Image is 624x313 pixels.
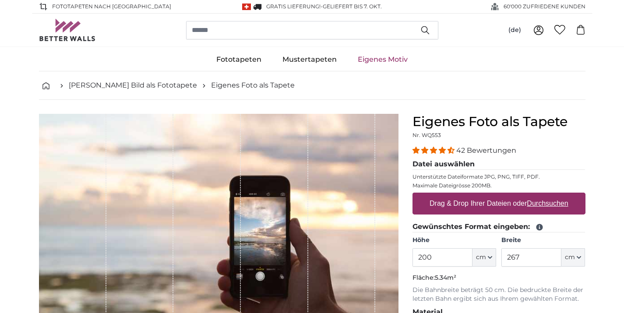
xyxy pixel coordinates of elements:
label: Höhe [412,236,496,245]
u: Durchsuchen [527,200,568,207]
span: Nr. WQ553 [412,132,441,138]
span: cm [476,253,486,262]
span: Fototapeten nach [GEOGRAPHIC_DATA] [52,3,171,11]
span: 4.38 stars [412,146,456,155]
a: Mustertapeten [272,48,347,71]
span: Geliefert bis 7. Okt. [323,3,382,10]
button: cm [561,248,585,267]
a: Eigenes Motiv [347,48,418,71]
button: (de) [501,22,528,38]
p: Maximale Dateigrösse 200MB. [412,182,585,189]
label: Drag & Drop Ihrer Dateien oder [426,195,572,212]
nav: breadcrumbs [39,71,585,100]
p: Die Bahnbreite beträgt 50 cm. Die bedruckte Breite der letzten Bahn ergibt sich aus Ihrem gewählt... [412,286,585,303]
span: cm [565,253,575,262]
a: Fototapeten [206,48,272,71]
a: Eigenes Foto als Tapete [211,80,295,91]
label: Breite [501,236,585,245]
span: 5.34m² [435,274,456,281]
p: Fläche: [412,274,585,282]
button: cm [472,248,496,267]
span: 60'000 ZUFRIEDENE KUNDEN [504,3,585,11]
span: - [321,3,382,10]
img: Betterwalls [39,19,96,41]
legend: Datei auswählen [412,159,585,170]
a: [PERSON_NAME] Bild als Fototapete [69,80,197,91]
img: Schweiz [242,4,251,10]
p: Unterstützte Dateiformate JPG, PNG, TIFF, PDF. [412,173,585,180]
legend: Gewünschtes Format eingeben: [412,222,585,232]
h1: Eigenes Foto als Tapete [412,114,585,130]
span: 42 Bewertungen [456,146,516,155]
span: GRATIS Lieferung! [266,3,321,10]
